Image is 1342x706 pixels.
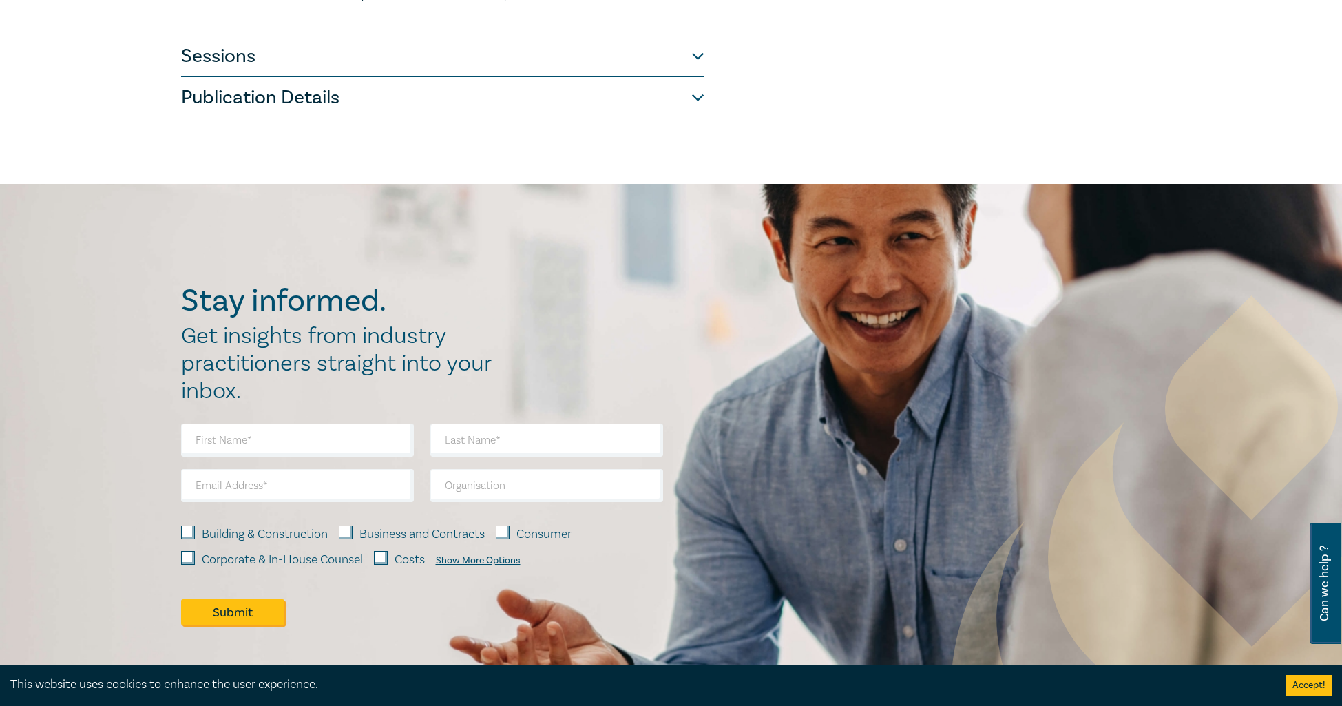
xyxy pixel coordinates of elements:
div: This website uses cookies to enhance the user experience. [10,676,1265,694]
label: Consumer [516,526,572,543]
label: Corporate & In-House Counsel [202,551,363,569]
span: Can we help ? [1318,531,1331,636]
input: Email Address* [181,469,414,502]
label: Costs [395,551,425,569]
button: Sessions [181,36,704,77]
button: Publication Details [181,77,704,118]
label: Building & Construction [202,526,328,543]
div: Show More Options [436,555,521,566]
h2: Get insights from industry practitioners straight into your inbox. [181,322,506,405]
input: First Name* [181,424,414,457]
input: Organisation [430,469,663,502]
h2: Stay informed. [181,283,506,319]
input: Last Name* [430,424,663,457]
button: Accept cookies [1286,675,1332,696]
label: Business and Contracts [359,526,485,543]
button: Submit [181,599,284,625]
